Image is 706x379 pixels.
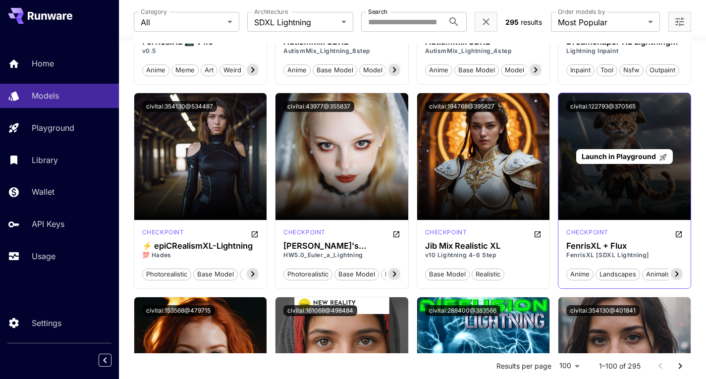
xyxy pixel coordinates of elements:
[619,63,644,76] button: nsfw
[283,305,357,316] button: civitai:161068@498484
[240,268,266,280] button: photo
[425,63,452,76] button: anime
[283,101,354,112] button: civitai:43977@355837
[284,270,332,279] span: photorealistic
[566,47,683,55] p: Lightning Inpaint
[142,251,259,260] p: 💯 Hades
[425,251,542,260] p: v10 Lightning 4-6 Step
[240,270,265,279] span: photo
[521,18,542,26] span: results
[425,228,467,240] div: SDXL Lightning
[283,251,400,260] p: HW5.0_Euler_a_Lightning
[106,351,119,369] div: Collapse sidebar
[32,122,74,134] p: Playground
[566,241,683,251] h3: FenrisXL + Flux
[558,16,644,28] span: Most Popular
[141,16,224,28] span: All
[646,65,679,75] span: outpaint
[582,152,656,161] span: Launch in Playground
[425,268,470,280] button: base model
[646,63,679,76] button: outpaint
[142,268,191,280] button: photorealistic
[472,268,504,280] button: realistic
[32,57,54,69] p: Home
[313,65,357,75] span: base model
[32,90,59,102] p: Models
[142,241,259,251] h3: ⚡ epiCRealismXL-Lightning
[143,65,169,75] span: anime
[426,65,452,75] span: anime
[334,268,379,280] button: base model
[283,268,332,280] button: photorealistic
[558,7,605,16] label: Order models by
[284,65,310,75] span: anime
[142,305,215,316] button: civitai:153568@479715
[220,65,245,75] span: weird
[254,16,337,28] span: SDXL Lightning
[643,270,673,279] span: animals
[454,63,499,76] button: base model
[142,47,259,55] p: v0.5
[534,228,542,240] button: Open in CivitAI
[381,270,406,279] span: photo
[142,63,169,76] button: anime
[567,65,594,75] span: inpaint
[142,228,184,240] div: SDXL Lightning
[381,268,407,280] button: photo
[566,228,608,237] p: checkpoint
[642,268,674,280] button: animals
[32,186,54,198] p: Wallet
[142,228,184,237] p: checkpoint
[425,101,498,112] button: civitai:194768@395827
[566,228,608,240] div: SDXL Lightning
[359,63,386,76] button: model
[219,63,245,76] button: weird
[674,16,686,28] button: Open more filters
[335,270,379,279] span: base model
[142,101,217,112] button: civitai:354130@534487
[472,270,504,279] span: realistic
[566,63,595,76] button: inpaint
[313,63,357,76] button: base model
[283,47,400,55] p: AutismMix_Lightning_8step
[670,356,690,376] button: Go to next page
[505,18,519,26] span: 295
[599,361,641,371] p: 1–100 of 295
[32,317,61,329] p: Settings
[566,251,683,260] p: FenrisXL [SDXL Lightning]
[143,270,191,279] span: photorealistic
[426,270,469,279] span: base model
[32,218,64,230] p: API Keys
[32,154,58,166] p: Library
[201,63,217,76] button: art
[597,63,617,76] button: tool
[141,7,167,16] label: Category
[425,241,542,251] h3: Jib Mix Realistic XL
[501,65,528,75] span: model
[193,268,238,280] button: base model
[251,228,259,240] button: Open in CivitAI
[501,63,528,76] button: model
[425,228,467,237] p: checkpoint
[283,241,400,251] h3: [PERSON_NAME]'s HelloWorld XL
[596,270,640,279] span: landscapes
[566,101,640,112] button: civitai:122793@370565
[171,63,199,76] button: meme
[576,149,673,164] a: Launch in Playground
[566,305,640,316] button: civitai:354130@401841
[32,250,55,262] p: Usage
[480,16,492,28] button: Clear filters (1)
[620,65,643,75] span: nsfw
[99,354,111,367] button: Collapse sidebar
[194,270,237,279] span: base model
[283,228,326,240] div: SDXL Lightning
[425,305,500,316] button: civitai:288400@383566
[675,228,683,240] button: Open in CivitAI
[392,228,400,240] button: Open in CivitAI
[360,65,386,75] span: model
[455,65,498,75] span: base model
[283,228,326,237] p: checkpoint
[283,63,311,76] button: anime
